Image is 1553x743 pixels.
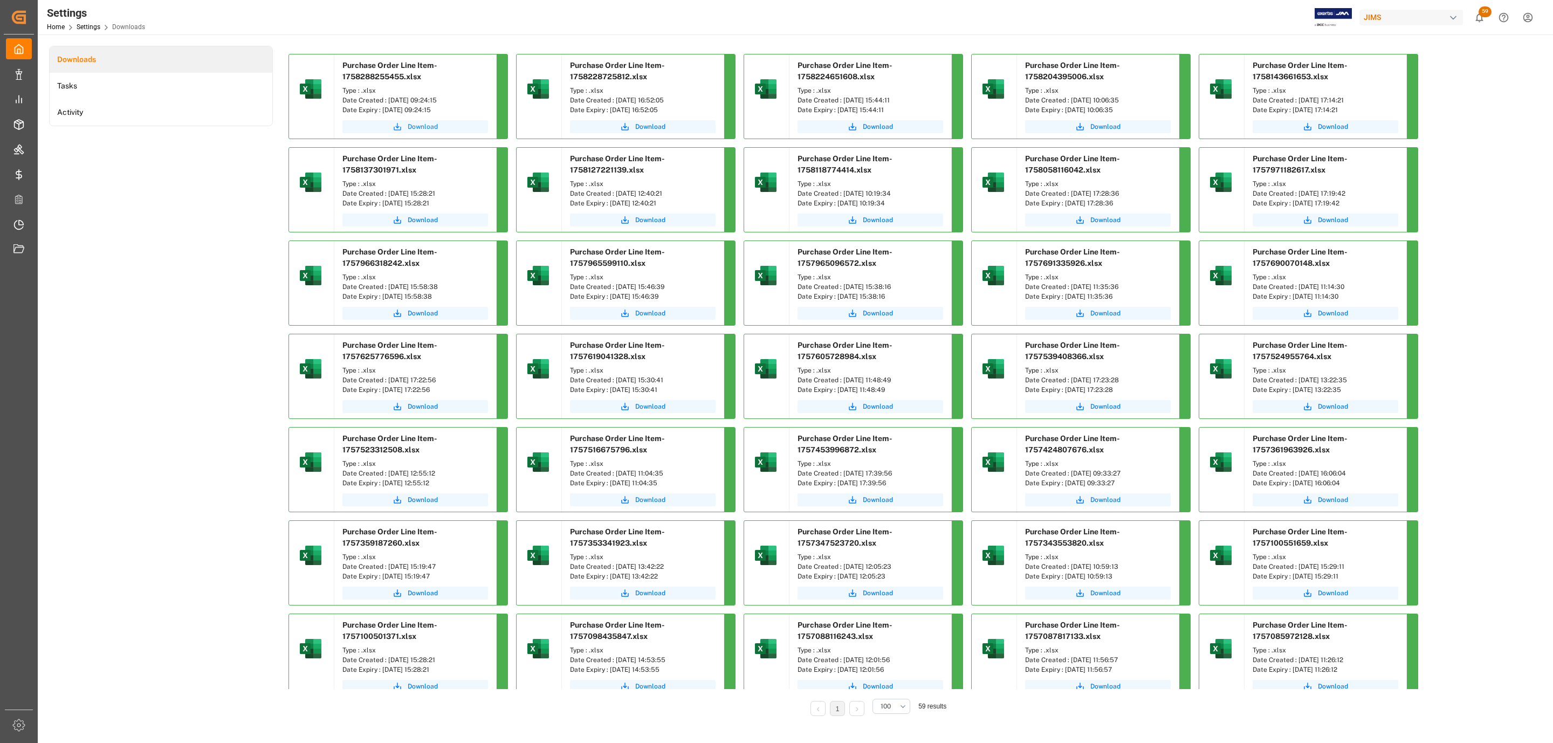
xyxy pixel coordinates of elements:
[1090,122,1121,132] span: Download
[1253,282,1398,292] div: Date Created : [DATE] 11:14:30
[342,621,437,641] span: Purchase Order Line Item-1757100501371.xlsx
[50,46,272,73] li: Downloads
[570,189,716,198] div: Date Created : [DATE] 12:40:21
[1025,459,1171,469] div: Type : .xlsx
[635,588,665,598] span: Download
[1253,478,1398,488] div: Date Expiry : [DATE] 16:06:04
[342,307,488,320] a: Download
[570,493,716,506] button: Download
[980,169,1006,195] img: microsoft-excel-2019--v1.png
[408,308,438,318] span: Download
[342,341,437,361] span: Purchase Order Line Item-1757625776596.xlsx
[570,282,716,292] div: Date Created : [DATE] 15:46:39
[798,120,943,133] button: Download
[342,493,488,506] button: Download
[298,263,324,288] img: microsoft-excel-2019--v1.png
[1318,215,1348,225] span: Download
[342,214,488,226] button: Download
[1025,385,1171,395] div: Date Expiry : [DATE] 17:23:28
[525,542,551,568] img: microsoft-excel-2019--v1.png
[570,621,665,641] span: Purchase Order Line Item-1757098435847.xlsx
[980,263,1006,288] img: microsoft-excel-2019--v1.png
[635,122,665,132] span: Download
[798,587,943,600] button: Download
[408,588,438,598] span: Download
[408,682,438,691] span: Download
[798,527,892,547] span: Purchase Order Line Item-1757347523720.xlsx
[342,61,437,81] span: Purchase Order Line Item-1758288255455.xlsx
[1025,189,1171,198] div: Date Created : [DATE] 17:28:36
[408,495,438,505] span: Download
[570,247,665,267] span: Purchase Order Line Item-1757965599110.xlsx
[1090,215,1121,225] span: Download
[342,400,488,413] a: Download
[881,701,891,711] span: 100
[1253,61,1348,81] span: Purchase Order Line Item-1758143661653.xlsx
[798,375,943,385] div: Date Created : [DATE] 11:48:49
[798,478,943,488] div: Date Expiry : [DATE] 17:39:56
[1318,495,1348,505] span: Download
[342,292,488,301] div: Date Expiry : [DATE] 15:58:38
[1025,572,1171,581] div: Date Expiry : [DATE] 10:59:13
[810,701,826,716] li: Previous Page
[1253,469,1398,478] div: Date Created : [DATE] 16:06:04
[342,655,488,665] div: Date Created : [DATE] 15:28:21
[570,434,665,454] span: Purchase Order Line Item-1757516675796.xlsx
[1253,587,1398,600] a: Download
[980,449,1006,475] img: microsoft-excel-2019--v1.png
[753,449,779,475] img: microsoft-excel-2019--v1.png
[798,214,943,226] button: Download
[342,385,488,395] div: Date Expiry : [DATE] 17:22:56
[342,587,488,600] button: Download
[1253,95,1398,105] div: Date Created : [DATE] 17:14:21
[50,73,272,99] a: Tasks
[570,154,665,174] span: Purchase Order Line Item-1758127221139.xlsx
[1253,189,1398,198] div: Date Created : [DATE] 17:19:42
[753,542,779,568] img: microsoft-excel-2019--v1.png
[753,356,779,382] img: microsoft-excel-2019--v1.png
[1025,493,1171,506] a: Download
[570,179,716,189] div: Type : .xlsx
[1090,495,1121,505] span: Download
[798,179,943,189] div: Type : .xlsx
[798,307,943,320] button: Download
[1253,120,1398,133] button: Download
[1253,572,1398,581] div: Date Expiry : [DATE] 15:29:11
[1253,665,1398,675] div: Date Expiry : [DATE] 11:26:12
[753,76,779,102] img: microsoft-excel-2019--v1.png
[1253,459,1398,469] div: Type : .xlsx
[1253,680,1398,693] button: Download
[1025,341,1120,361] span: Purchase Order Line Item-1757539408366.xlsx
[570,665,716,675] div: Date Expiry : [DATE] 14:53:55
[1090,588,1121,598] span: Download
[1253,552,1398,562] div: Type : .xlsx
[798,493,943,506] button: Download
[798,385,943,395] div: Date Expiry : [DATE] 11:48:49
[1025,587,1171,600] button: Download
[980,636,1006,662] img: microsoft-excel-2019--v1.png
[1025,198,1171,208] div: Date Expiry : [DATE] 17:28:36
[570,680,716,693] button: Download
[798,572,943,581] div: Date Expiry : [DATE] 12:05:23
[1025,469,1171,478] div: Date Created : [DATE] 09:33:27
[798,247,892,267] span: Purchase Order Line Item-1757965096572.xlsx
[342,120,488,133] a: Download
[1025,478,1171,488] div: Date Expiry : [DATE] 09:33:27
[342,272,488,282] div: Type : .xlsx
[1253,385,1398,395] div: Date Expiry : [DATE] 13:22:35
[1025,400,1171,413] button: Download
[525,263,551,288] img: microsoft-excel-2019--v1.png
[1253,527,1348,547] span: Purchase Order Line Item-1757100551659.xlsx
[798,61,892,81] span: Purchase Order Line Item-1758224651608.xlsx
[47,23,65,31] a: Home
[525,449,551,475] img: microsoft-excel-2019--v1.png
[570,292,716,301] div: Date Expiry : [DATE] 15:46:39
[570,307,716,320] a: Download
[570,478,716,488] div: Date Expiry : [DATE] 11:04:35
[525,636,551,662] img: microsoft-excel-2019--v1.png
